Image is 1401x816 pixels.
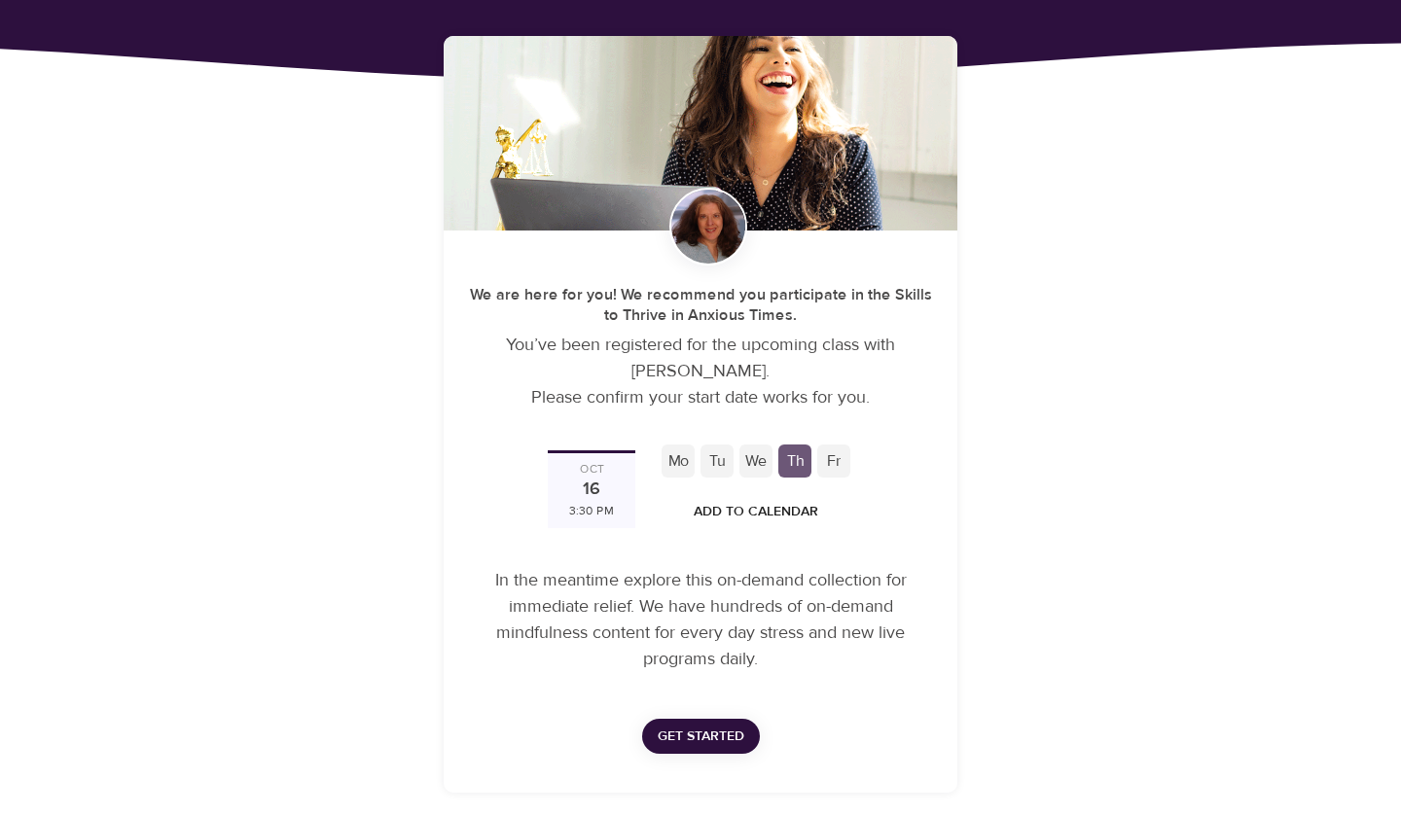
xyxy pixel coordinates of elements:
[739,444,772,478] div: We
[467,567,934,672] p: In the meantime explore this on-demand collection for immediate relief. We have hundreds of on-de...
[658,725,744,749] span: Get Started
[583,478,600,503] div: 16
[668,488,844,536] button: Add to Calendar
[467,332,934,410] p: You’ve been registered for the upcoming class with [PERSON_NAME]. Please confirm your start date ...
[467,285,934,327] h5: We are here for you! We recommend you participate in the Skills to Thrive in Anxious Times .
[580,461,604,478] div: Oct
[700,444,734,478] div: Tu
[569,503,614,519] div: 3:30 PM
[694,500,818,524] span: Add to Calendar
[642,719,760,755] button: Get Started
[817,444,850,478] div: Fr
[662,444,695,478] div: Mo
[778,444,811,478] div: Th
